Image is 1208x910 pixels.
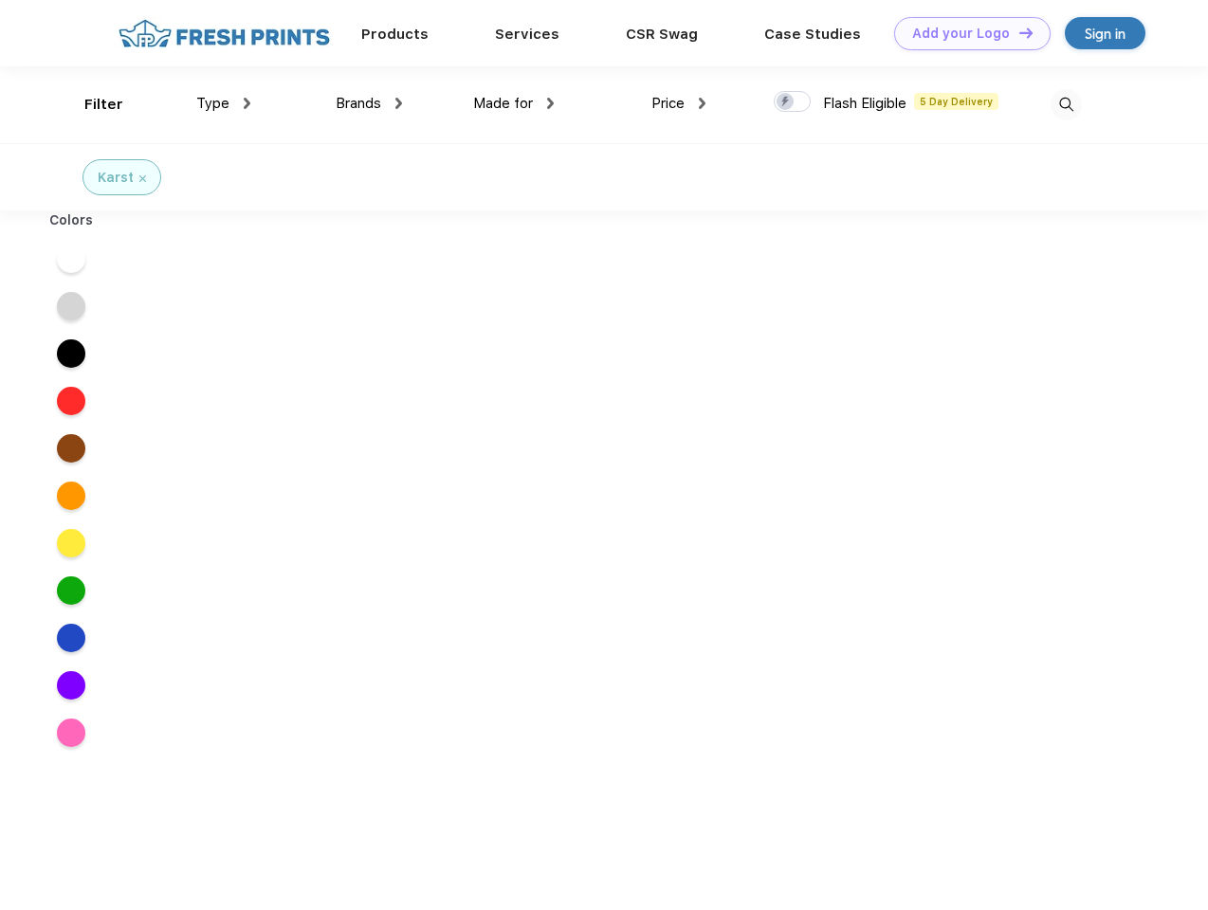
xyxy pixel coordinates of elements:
[98,168,134,188] div: Karst
[626,26,698,43] a: CSR Swag
[361,26,429,43] a: Products
[196,95,229,112] span: Type
[1085,23,1126,45] div: Sign in
[1065,17,1145,49] a: Sign in
[84,94,123,116] div: Filter
[823,95,906,112] span: Flash Eligible
[1051,89,1082,120] img: desktop_search.svg
[473,95,533,112] span: Made for
[912,26,1010,42] div: Add your Logo
[244,98,250,109] img: dropdown.png
[139,175,146,182] img: filter_cancel.svg
[395,98,402,109] img: dropdown.png
[914,93,998,110] span: 5 Day Delivery
[113,17,336,50] img: fo%20logo%202.webp
[35,210,108,230] div: Colors
[651,95,685,112] span: Price
[1019,27,1033,38] img: DT
[547,98,554,109] img: dropdown.png
[336,95,381,112] span: Brands
[495,26,559,43] a: Services
[699,98,705,109] img: dropdown.png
